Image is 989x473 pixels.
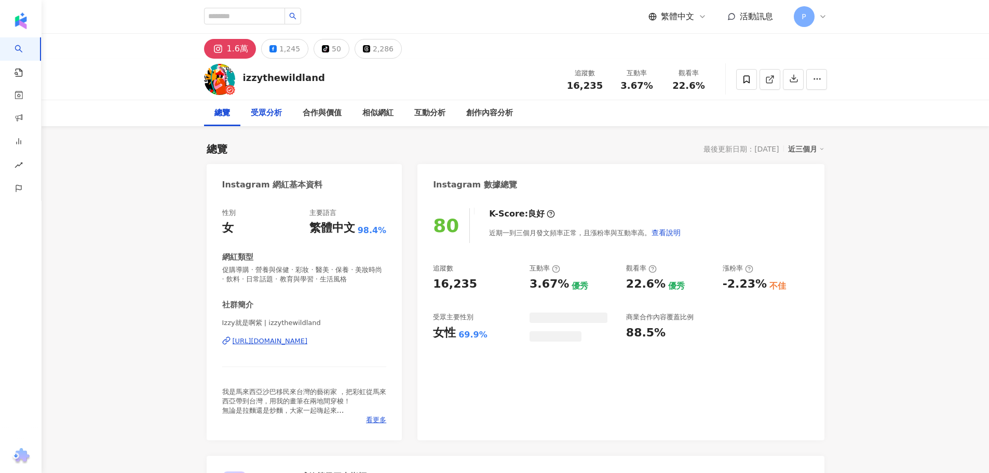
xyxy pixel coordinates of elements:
[567,80,603,91] span: 16,235
[617,68,657,78] div: 互動率
[222,220,234,236] div: 女
[651,222,681,243] button: 查看說明
[251,107,282,119] div: 受眾分析
[222,336,387,346] a: [URL][DOMAIN_NAME]
[15,155,23,178] span: rise
[204,64,235,95] img: KOL Avatar
[309,220,355,236] div: 繁體中文
[414,107,445,119] div: 互動分析
[222,300,253,310] div: 社群簡介
[489,208,555,220] div: K-Score :
[227,42,248,56] div: 1.6萬
[11,448,31,465] img: chrome extension
[433,215,459,236] div: 80
[466,107,513,119] div: 創作內容分析
[661,11,694,22] span: 繁體中文
[332,42,341,56] div: 50
[672,80,705,91] span: 22.6%
[362,107,394,119] div: 相似網紅
[222,388,386,424] span: 我是馬來西亞沙巴移民來台灣的藝術家 ，把彩虹從馬來西亞帶到台灣，用我的畫筆在兩地間穿梭！ 無論是拉麵還是炒麵，大家一起嗨起來 🥳🥳🌈🌈🌈 #revu_tw_92406e62
[222,208,236,218] div: 性別
[222,318,387,328] span: Izzy就是啊紫 | izzythewildland
[740,11,773,21] span: 活動訊息
[309,208,336,218] div: 主要語言
[15,37,35,78] a: search
[433,325,456,341] div: 女性
[289,12,296,20] span: search
[358,225,387,236] span: 98.4%
[626,276,666,292] div: 22.6%
[769,280,786,292] div: 不佳
[802,11,806,22] span: P
[668,280,685,292] div: 優秀
[355,39,402,59] button: 2,286
[626,325,666,341] div: 88.5%
[723,264,753,273] div: 漲粉率
[572,280,588,292] div: 優秀
[207,142,227,156] div: 總覽
[620,80,653,91] span: 3.67%
[12,12,29,29] img: logo icon
[458,329,487,341] div: 69.9%
[214,107,230,119] div: 總覽
[528,208,545,220] div: 良好
[530,264,560,273] div: 互動率
[652,228,681,237] span: 查看說明
[723,276,767,292] div: -2.23%
[366,415,386,425] span: 看更多
[204,39,256,59] button: 1.6萬
[222,265,387,284] span: 促購導購 · 營養與保健 · 彩妝 · 醫美 · 保養 · 美妝時尚 · 飲料 · 日常話題 · 教育與學習 · 生活風格
[433,264,453,273] div: 追蹤數
[303,107,342,119] div: 合作與價值
[489,222,681,243] div: 近期一到三個月發文頻率正常，且漲粉率與互動率高。
[222,179,323,191] div: Instagram 網紅基本資料
[626,313,694,322] div: 商業合作內容覆蓋比例
[433,179,517,191] div: Instagram 數據總覽
[626,264,657,273] div: 觀看率
[222,252,253,263] div: 網紅類型
[261,39,308,59] button: 1,245
[530,276,569,292] div: 3.67%
[279,42,300,56] div: 1,245
[565,68,605,78] div: 追蹤數
[233,336,308,346] div: [URL][DOMAIN_NAME]
[243,71,325,84] div: izzythewildland
[433,276,477,292] div: 16,235
[788,142,824,156] div: 近三個月
[373,42,394,56] div: 2,286
[433,313,473,322] div: 受眾主要性別
[314,39,349,59] button: 50
[703,145,779,153] div: 最後更新日期：[DATE]
[669,68,709,78] div: 觀看率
